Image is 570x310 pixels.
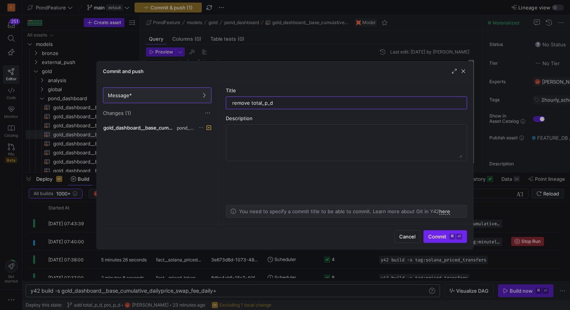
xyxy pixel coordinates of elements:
button: Message* [103,87,211,103]
span: Cancel [399,234,415,240]
p: You need to specify a commit title to be able to commit. Learn more about Git in Y42 [239,208,450,214]
a: here [439,208,450,215]
kbd: ⏎ [456,234,462,240]
div: Description [226,115,467,121]
h3: Commit and push [103,68,144,74]
span: Message* [108,92,132,98]
button: gold_dashboard__base_cumulative_dailyprice_swap_fee_daily.sqlpond_dashboard [101,123,213,133]
span: Changes (1) [103,110,131,116]
button: Cancel [394,230,420,243]
kbd: ⌘ [449,234,455,240]
span: Title [226,87,236,93]
span: gold_dashboard__base_cumulative_dailyprice_swap_fee_daily.sql [103,125,175,131]
span: pond_dashboard [177,125,195,131]
button: Commit⌘⏎ [423,230,467,243]
span: Commit [428,234,462,240]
